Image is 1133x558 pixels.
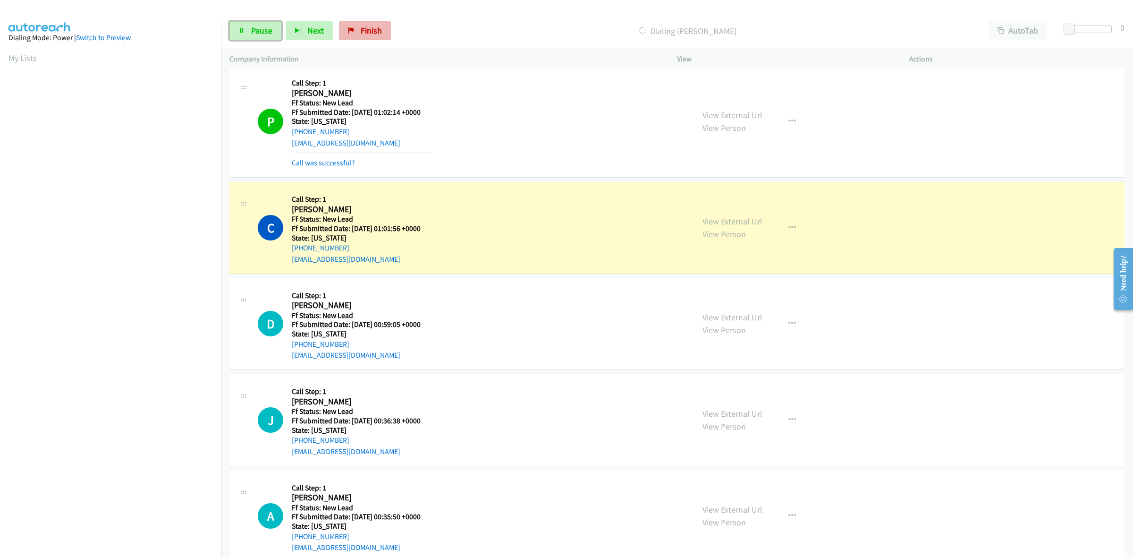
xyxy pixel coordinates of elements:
[292,158,355,167] a: Call was successful?
[292,387,432,396] h5: Call Step: 1
[361,25,382,36] span: Finish
[8,52,37,63] a: My Lists
[292,127,349,136] a: [PHONE_NUMBER]
[702,517,746,528] a: View Person
[8,73,221,522] iframe: Dialpad
[292,503,432,513] h5: Ff Status: New Lead
[292,88,432,99] h2: [PERSON_NAME]
[258,503,283,529] div: The call is yet to be attempted
[292,255,400,264] a: [EMAIL_ADDRESS][DOMAIN_NAME]
[292,224,432,233] h5: Ff Submitted Date: [DATE] 01:01:56 +0000
[258,407,283,433] div: The call is yet to be attempted
[292,522,432,531] h5: State: [US_STATE]
[292,300,432,311] h2: [PERSON_NAME]
[307,25,324,36] span: Next
[258,109,283,134] h1: P
[292,243,349,252] a: [PHONE_NUMBER]
[292,340,349,349] a: [PHONE_NUMBER]
[258,407,283,433] h1: J
[702,421,746,432] a: View Person
[702,216,762,227] a: View External Url
[286,21,333,40] button: Next
[292,108,432,117] h5: Ff Submitted Date: [DATE] 01:02:14 +0000
[702,312,762,323] a: View External Url
[76,33,131,42] a: Switch to Preview
[292,407,432,416] h5: Ff Status: New Lead
[292,138,400,147] a: [EMAIL_ADDRESS][DOMAIN_NAME]
[702,408,762,419] a: View External Url
[292,492,432,503] h2: [PERSON_NAME]
[292,329,432,339] h5: State: [US_STATE]
[292,543,400,552] a: [EMAIL_ADDRESS][DOMAIN_NAME]
[989,21,1047,40] button: AutoTab
[292,447,400,456] a: [EMAIL_ADDRESS][DOMAIN_NAME]
[292,416,432,426] h5: Ff Submitted Date: [DATE] 00:36:38 +0000
[292,311,432,320] h5: Ff Status: New Lead
[8,32,212,43] div: Dialing Mode: Power |
[292,426,432,435] h5: State: [US_STATE]
[909,53,1125,65] p: Actions
[292,320,432,329] h5: Ff Submitted Date: [DATE] 00:59:05 +0000
[258,503,283,529] h1: A
[229,21,281,40] a: Pause
[292,483,432,493] h5: Call Step: 1
[1106,241,1133,317] iframe: Resource Center
[1068,26,1112,33] div: Delay between calls (in seconds)
[702,122,746,133] a: View Person
[292,117,432,126] h5: State: [US_STATE]
[702,229,746,240] a: View Person
[292,396,432,407] h2: [PERSON_NAME]
[258,311,283,336] h1: D
[702,504,762,515] a: View External Url
[404,25,972,37] p: Dialing [PERSON_NAME]
[292,98,432,108] h5: Ff Status: New Lead
[292,195,432,204] h5: Call Step: 1
[258,215,283,240] h1: C
[677,53,892,65] p: View
[292,532,349,541] a: [PHONE_NUMBER]
[292,204,432,215] h2: [PERSON_NAME]
[292,351,400,360] a: [EMAIL_ADDRESS][DOMAIN_NAME]
[292,291,432,300] h5: Call Step: 1
[292,436,349,445] a: [PHONE_NUMBER]
[292,512,432,522] h5: Ff Submitted Date: [DATE] 00:35:50 +0000
[292,78,432,88] h5: Call Step: 1
[292,215,432,224] h5: Ff Status: New Lead
[1120,21,1125,34] div: 0
[702,325,746,335] a: View Person
[339,21,391,40] a: Finish
[251,25,272,36] span: Pause
[229,53,660,65] p: Company Information
[702,110,762,120] a: View External Url
[292,233,432,243] h5: State: [US_STATE]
